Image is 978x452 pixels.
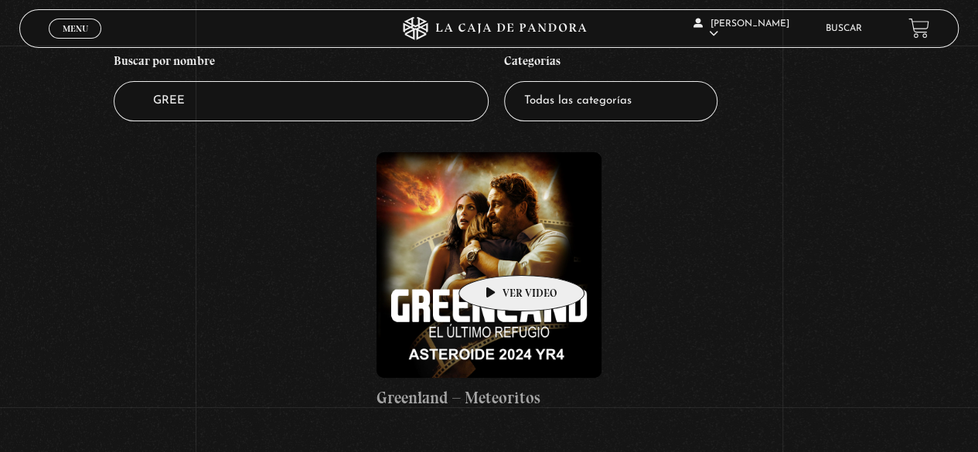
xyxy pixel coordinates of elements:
h4: Categorías [504,46,717,81]
a: Greenland – Meteoritos [377,152,601,410]
a: View your shopping cart [908,18,929,39]
a: Buscar [826,24,862,33]
span: [PERSON_NAME] [693,19,789,39]
h4: Greenland – Meteoritos [377,386,601,410]
h4: Buscar por nombre [114,46,489,81]
span: Cerrar [57,36,94,47]
span: Menu [63,24,88,33]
